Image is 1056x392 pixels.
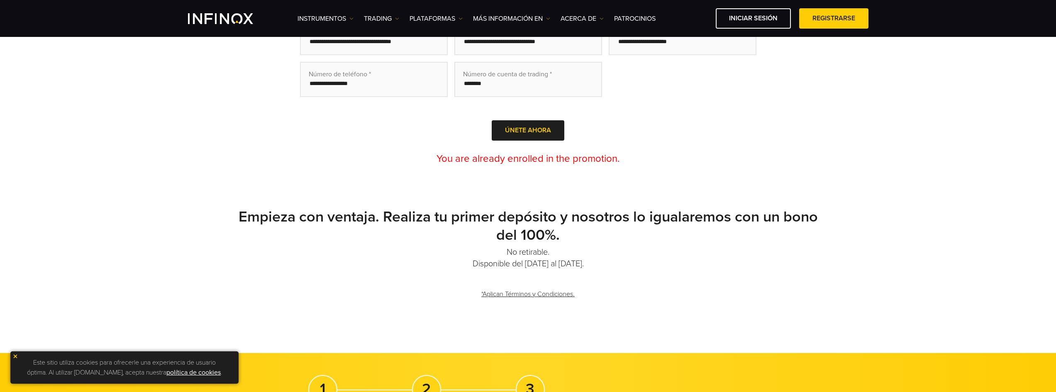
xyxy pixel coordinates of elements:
[166,368,221,377] a: política de cookies
[505,127,551,134] span: Únete ahora
[437,153,620,165] span: You are already enrolled in the promotion.
[480,284,576,304] a: *Aplican Términos y Condiciones.
[716,8,791,29] a: Iniciar sesión
[12,353,18,359] img: yellow close icon
[239,208,818,244] strong: Empieza con ventaja. Realiza tu primer depósito y nosotros lo igualaremos con un bono del 100%.
[410,14,463,24] a: PLATAFORMAS
[561,14,604,24] a: ACERCA DE
[492,120,564,141] button: Únete ahora
[614,14,656,24] a: Patrocinios
[298,14,354,24] a: Instrumentos
[799,8,868,29] a: Registrarse
[188,13,273,24] a: INFINOX Logo
[473,14,550,24] a: Más información en
[238,246,819,270] p: No retirable. Disponible del [DATE] al [DATE].
[364,14,399,24] a: TRADING
[15,355,234,380] p: Este sitio utiliza cookies para ofrecerle una experiencia de usuario óptima. Al utilizar [DOMAIN_...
